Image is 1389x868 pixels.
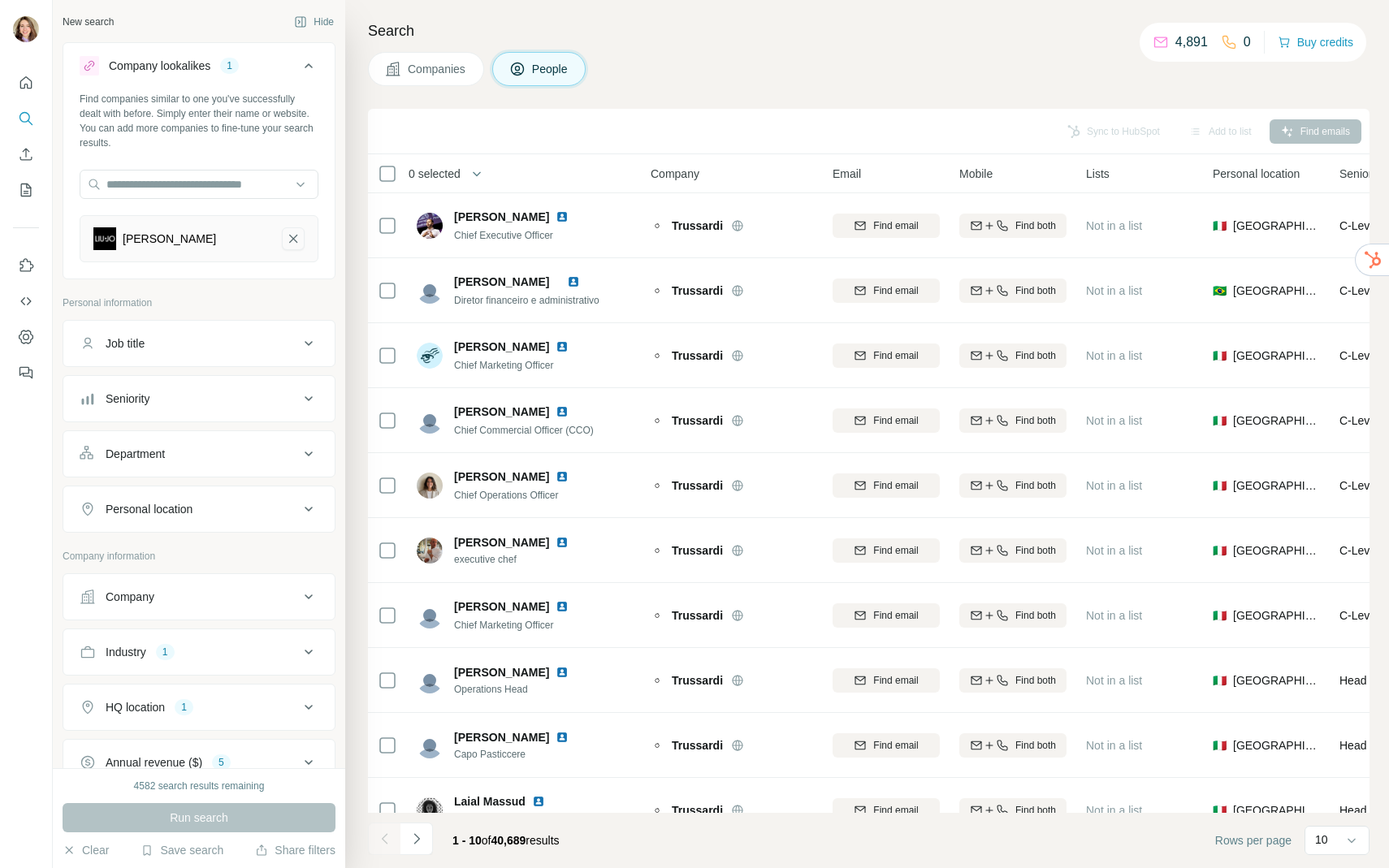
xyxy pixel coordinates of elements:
button: Find both [959,343,1067,368]
button: Find both [959,408,1067,433]
p: Personal information [63,296,335,310]
span: C-Level [1339,479,1378,492]
span: 🇮🇹 [1213,802,1227,818]
span: Head [1339,674,1366,687]
span: Find email [873,543,918,558]
img: Avatar [417,538,443,564]
span: [GEOGRAPHIC_DATA] [1233,802,1320,818]
span: Find email [873,283,918,298]
button: Share filters [255,842,335,858]
button: Find email [833,733,940,758]
button: Find both [959,279,1067,303]
button: Dashboard [13,322,39,352]
span: Operations Head [454,682,588,697]
span: Lists [1086,166,1110,182]
span: [GEOGRAPHIC_DATA] [1233,672,1320,689]
div: Company lookalikes [109,58,210,74]
div: 1 [175,700,193,715]
img: Liu Jo-logo [93,227,116,250]
span: Trussardi [672,802,723,818]
div: Industry [106,644,146,660]
button: Find both [959,798,1067,823]
span: Chief Operations Officer [454,490,559,501]
button: Industry1 [63,633,335,672]
span: [GEOGRAPHIC_DATA] [1233,477,1320,494]
span: Capo Pasticcere [454,747,588,762]
span: [GEOGRAPHIC_DATA] [1233,218,1320,234]
button: Hide [283,10,345,34]
span: Chief Commercial Officer (CCO) [454,425,594,436]
span: [PERSON_NAME] [454,469,549,485]
img: Avatar [417,797,443,823]
img: LinkedIn logo [556,731,569,744]
div: Department [106,446,165,462]
button: Job title [63,324,335,363]
img: Logo of Trussardi [651,739,664,752]
div: New search [63,15,114,29]
span: Find both [1015,478,1056,493]
span: Find both [1015,738,1056,753]
button: Find email [833,798,940,823]
button: My lists [13,175,39,205]
span: Not in a list [1086,284,1142,297]
button: Find email [833,668,940,693]
button: Search [13,104,39,133]
span: Find both [1015,348,1056,363]
div: [PERSON_NAME] [123,231,216,247]
span: Not in a list [1086,349,1142,362]
img: LinkedIn logo [532,795,545,808]
span: Not in a list [1086,804,1142,817]
span: Trussardi [672,477,723,494]
button: Company lookalikes1 [63,46,335,92]
span: Trussardi [672,283,723,299]
img: Logo of Trussardi [651,479,664,492]
span: Find email [873,673,918,688]
img: Logo of Trussardi [651,544,664,557]
span: Chief Marketing Officer [454,620,554,631]
span: [GEOGRAPHIC_DATA] [1233,542,1320,559]
span: Not in a list [1086,479,1142,492]
span: [PERSON_NAME] [454,275,549,288]
span: Laial Massud [454,793,526,810]
span: Head [1339,739,1366,752]
span: Not in a list [1086,674,1142,687]
button: Quick start [13,68,39,97]
div: Find companies similar to one you've successfully dealt with before. Simply enter their name or w... [80,92,318,150]
span: Not in a list [1086,739,1142,752]
button: Find both [959,668,1067,693]
img: Logo of Trussardi [651,609,664,622]
span: [GEOGRAPHIC_DATA] [1233,737,1320,754]
span: Trussardi [672,412,723,429]
img: Avatar [417,667,443,693]
div: Annual revenue ($) [106,754,202,771]
span: Trussardi [672,607,723,624]
span: Trussardi [672,737,723,754]
button: Clear [63,842,109,858]
img: LinkedIn logo [556,470,569,483]
button: Find both [959,603,1067,628]
span: Head [1339,804,1366,817]
span: People [532,61,569,77]
span: [PERSON_NAME] [454,339,549,355]
span: 40,689 [491,834,526,847]
span: Trussardi [672,672,723,689]
span: executive chef [454,552,588,567]
span: [GEOGRAPHIC_DATA] [1233,607,1320,624]
img: Logo of Trussardi [651,674,664,687]
span: [GEOGRAPHIC_DATA] [1233,283,1320,299]
button: Save search [141,842,223,858]
button: Feedback [13,358,39,387]
img: LinkedIn logo [556,210,569,223]
span: 🇮🇹 [1213,737,1227,754]
span: Personal location [1213,166,1300,182]
span: Trussardi [672,542,723,559]
span: Find both [1015,283,1056,298]
span: Seniority [1339,166,1383,182]
button: Navigate to next page [400,823,433,855]
span: Find both [1015,543,1056,558]
p: 10 [1315,831,1328,848]
span: Find email [873,478,918,493]
button: Find email [833,279,940,303]
button: Liu Jo-remove-button [282,227,305,250]
img: Avatar [417,343,443,369]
